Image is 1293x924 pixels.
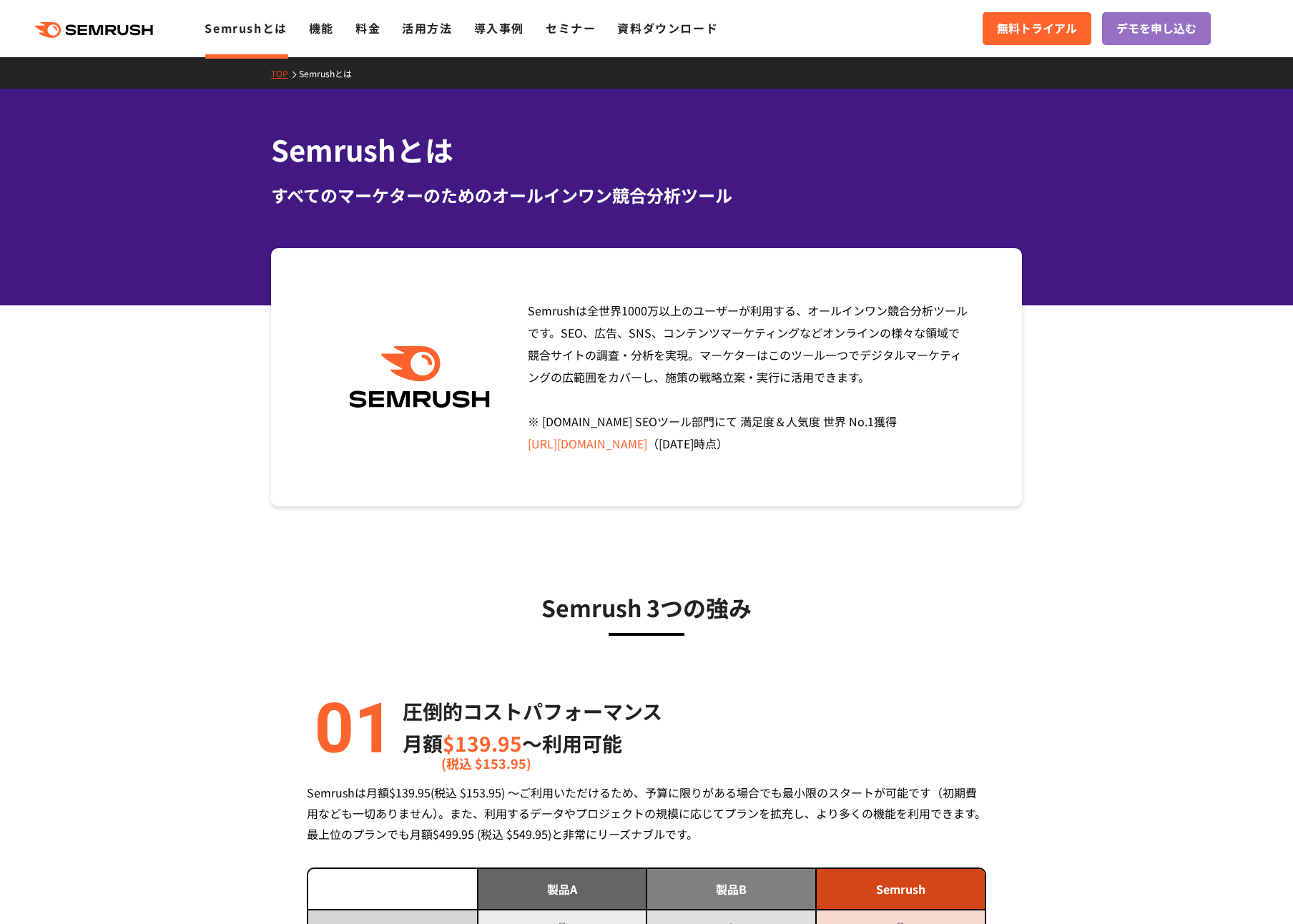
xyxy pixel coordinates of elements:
[403,727,662,760] p: 月額 〜利用可能
[528,435,647,452] a: [URL][DOMAIN_NAME]
[271,129,1022,171] h1: Semrushとは
[546,19,596,36] a: セミナー
[983,12,1091,45] a: 無料トライアル
[342,346,497,408] img: Semrush
[355,19,380,36] a: 料金
[271,67,299,79] a: TOP
[816,869,985,910] td: Semrush
[528,302,968,452] span: Semrushは全世界1000万以上のユーザーが利用する、オールインワン競合分析ツールです。SEO、広告、SNS、コンテンツマーケティングなどオンラインの様々な領域で競合サイトの調査・分析を実現...
[205,19,287,36] a: Semrushとは
[307,589,986,625] h3: Semrush 3つの強み
[402,19,452,36] a: 活用方法
[646,869,816,910] td: 製品B
[478,869,647,910] td: 製品A
[997,19,1077,38] span: 無料トライアル
[441,747,531,780] span: (税込 $153.95)
[309,19,334,36] a: 機能
[1102,12,1211,45] a: デモを申し込む
[617,19,718,36] a: 資料ダウンロード
[299,67,363,79] a: Semrushとは
[307,782,986,845] div: Semrushは月額$139.95(税込 $153.95) ～ご利用いただけるため、予算に限りがある場合でも最小限のスタートが可能です（初期費用なども一切ありません）。また、利用するデータやプロ...
[1116,19,1196,38] span: デモを申し込む
[307,695,393,760] img: alt
[403,695,662,727] p: 圧倒的コストパフォーマンス
[474,19,524,36] a: 導入事例
[443,729,522,757] span: $139.95
[271,182,1022,208] div: すべてのマーケターのためのオールインワン競合分析ツール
